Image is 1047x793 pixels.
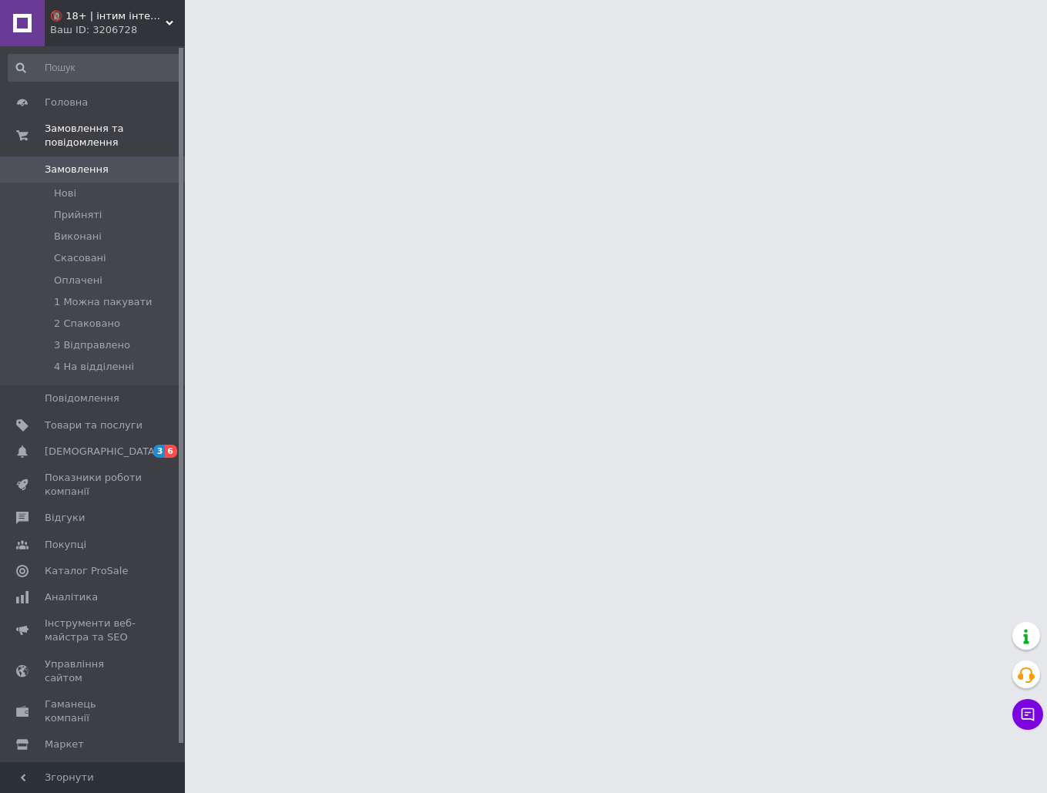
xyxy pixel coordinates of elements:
[45,96,88,109] span: Головна
[45,657,143,685] span: Управління сайтом
[45,511,85,525] span: Відгуки
[45,590,98,604] span: Аналітика
[45,391,119,405] span: Повідомлення
[45,445,159,459] span: [DEMOGRAPHIC_DATA]
[45,471,143,499] span: Показники роботи компанії
[153,445,166,458] span: 3
[45,617,143,644] span: Інструменти веб-майстра та SEO
[1012,699,1043,730] button: Чат з покупцем
[45,122,185,150] span: Замовлення та повідомлення
[54,186,76,200] span: Нові
[45,418,143,432] span: Товари та послуги
[54,230,102,244] span: Виконані
[54,360,134,374] span: 4 На відділенні
[45,564,128,578] span: Каталог ProSale
[54,295,153,309] span: 1 Можна пакувати
[165,445,177,458] span: 6
[45,538,86,552] span: Покупці
[50,9,166,23] span: 🔞 18+ | інтим інтернет-магазин 🍓
[50,23,185,37] div: Ваш ID: 3206728
[45,697,143,725] span: Гаманець компанії
[45,738,84,751] span: Маркет
[54,274,102,287] span: Оплачені
[54,317,120,331] span: 2 Спаковано
[45,163,109,176] span: Замовлення
[8,54,182,82] input: Пошук
[54,251,106,265] span: Скасовані
[54,208,102,222] span: Прийняті
[54,338,130,352] span: 3 Відправлено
